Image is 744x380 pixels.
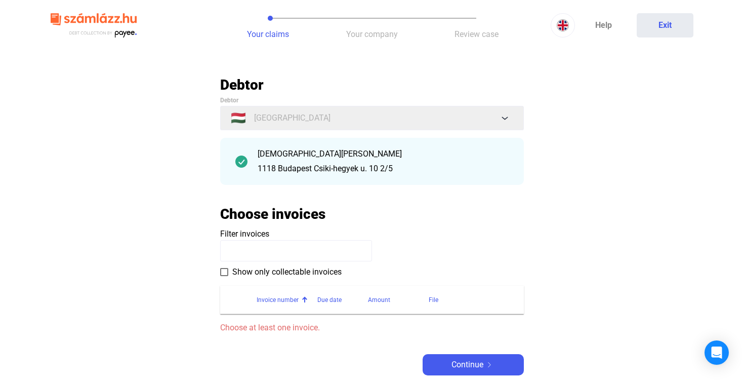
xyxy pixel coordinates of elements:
span: Debtor [220,97,238,104]
span: Review case [454,29,499,39]
div: Amount [368,294,429,306]
div: Due date [317,294,342,306]
a: Help [575,13,632,37]
img: checkmark-darker-green-circle [235,156,247,168]
h2: Choose invoices [220,205,325,223]
div: File [429,294,438,306]
button: EN [551,13,575,37]
button: Continuearrow-right-white [423,354,524,375]
div: Invoice number [257,294,317,306]
div: [DEMOGRAPHIC_DATA][PERSON_NAME] [258,148,509,160]
span: Your company [346,29,398,39]
span: 🇭🇺 [231,112,246,124]
div: Invoice number [257,294,299,306]
span: Filter invoices [220,229,269,239]
img: szamlazzhu-logo [51,9,137,42]
div: 1118 Budapest Csiki-hegyek u. 10 2/5 [258,163,509,175]
span: [GEOGRAPHIC_DATA] [254,112,330,124]
span: Your claims [247,29,289,39]
span: Show only collectable invoices [232,266,342,278]
button: Exit [637,13,693,37]
span: Continue [451,359,483,371]
div: Amount [368,294,390,306]
button: 🇭🇺[GEOGRAPHIC_DATA] [220,106,524,130]
span: Choose at least one invoice. [220,322,524,334]
img: arrow-right-white [483,362,495,367]
img: EN [557,19,569,31]
div: Open Intercom Messenger [705,340,729,365]
div: File [429,294,512,306]
div: Due date [317,294,368,306]
h2: Debtor [220,76,524,94]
